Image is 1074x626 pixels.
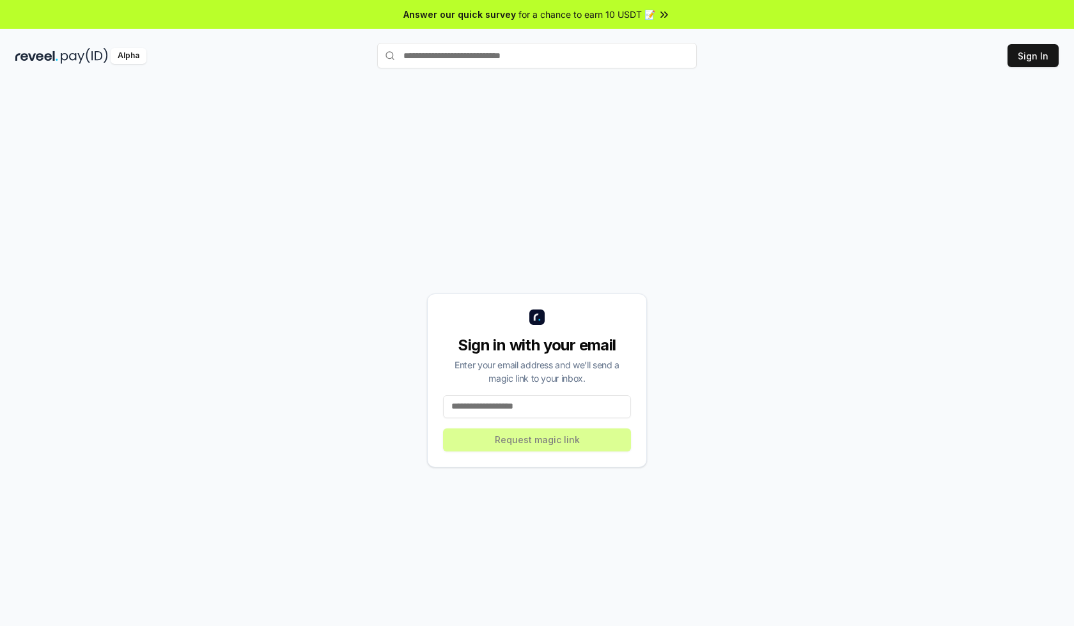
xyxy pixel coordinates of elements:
[443,335,631,356] div: Sign in with your email
[61,48,108,64] img: pay_id
[1008,44,1059,67] button: Sign In
[403,8,516,21] span: Answer our quick survey
[111,48,146,64] div: Alpha
[443,358,631,385] div: Enter your email address and we’ll send a magic link to your inbox.
[518,8,655,21] span: for a chance to earn 10 USDT 📝
[529,309,545,325] img: logo_small
[15,48,58,64] img: reveel_dark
